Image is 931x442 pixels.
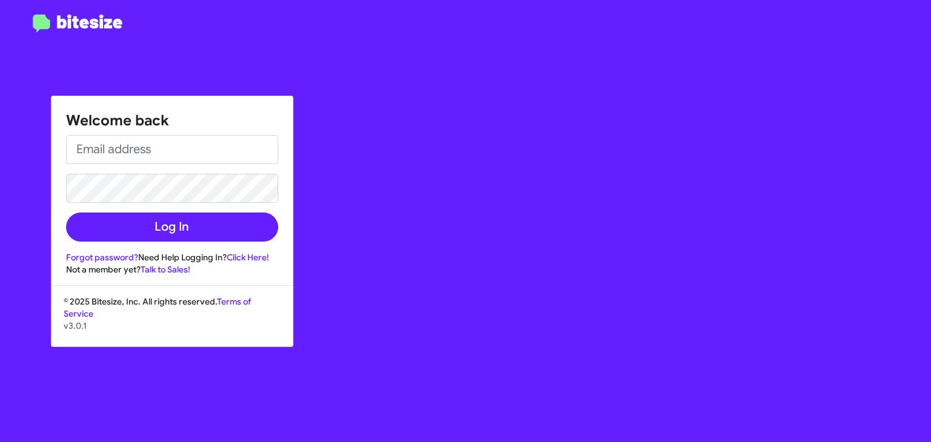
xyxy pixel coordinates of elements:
h1: Welcome back [66,111,278,130]
a: Talk to Sales! [141,264,190,275]
div: Not a member yet? [66,263,278,275]
div: Need Help Logging In? [66,251,278,263]
a: Click Here! [227,252,269,263]
div: © 2025 Bitesize, Inc. All rights reserved. [52,295,293,346]
p: v3.0.1 [64,320,281,332]
a: Terms of Service [64,296,251,319]
button: Log In [66,213,278,242]
a: Forgot password? [66,252,138,263]
input: Email address [66,135,278,164]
